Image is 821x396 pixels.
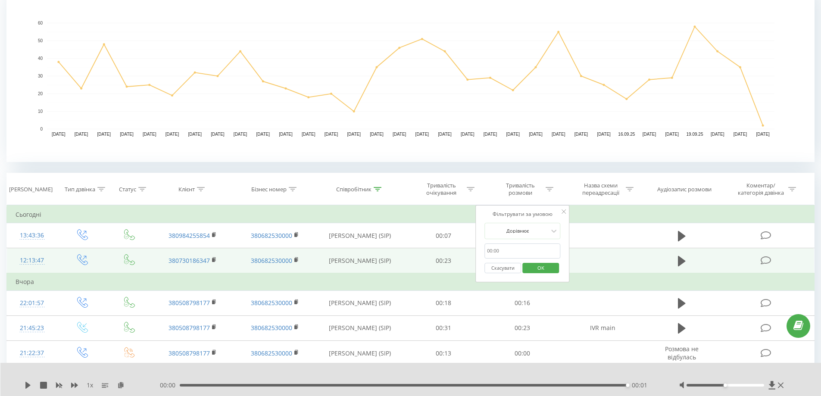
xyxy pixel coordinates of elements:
[626,384,629,387] div: Accessibility label
[279,132,293,137] text: [DATE]
[38,74,43,78] text: 30
[40,127,43,131] text: 0
[404,341,483,366] td: 00:13
[522,263,559,274] button: OK
[597,132,611,137] text: [DATE]
[38,56,43,61] text: 40
[461,132,474,137] text: [DATE]
[97,132,111,137] text: [DATE]
[38,91,43,96] text: 20
[370,132,384,137] text: [DATE]
[643,132,656,137] text: [DATE]
[418,182,465,196] div: Тривалість очікування
[302,132,315,137] text: [DATE]
[483,290,562,315] td: 00:16
[169,256,210,265] a: 380730186347
[665,345,699,361] span: Розмова не відбулась
[38,21,43,25] text: 60
[711,132,724,137] text: [DATE]
[734,132,747,137] text: [DATE]
[497,182,543,196] div: Тривалість розмови
[404,248,483,274] td: 00:23
[404,315,483,340] td: 00:31
[552,132,565,137] text: [DATE]
[316,223,404,248] td: [PERSON_NAME] (SIP)
[336,186,371,193] div: Співробітник
[7,273,815,290] td: Вчора
[16,345,49,362] div: 21:22:37
[251,256,292,265] a: 380682530000
[756,132,770,137] text: [DATE]
[16,227,49,244] div: 13:43:36
[484,263,521,274] button: Скасувати
[506,132,520,137] text: [DATE]
[169,349,210,357] a: 380508798177
[438,132,452,137] text: [DATE]
[657,186,712,193] div: Аудіозапис розмови
[251,349,292,357] a: 380682530000
[9,186,53,193] div: [PERSON_NAME]
[724,384,727,387] div: Accessibility label
[415,132,429,137] text: [DATE]
[404,290,483,315] td: 00:18
[87,381,93,390] span: 1 x
[16,295,49,312] div: 22:01:57
[529,261,553,274] span: OK
[75,132,88,137] text: [DATE]
[211,132,225,137] text: [DATE]
[347,132,361,137] text: [DATE]
[143,132,156,137] text: [DATE]
[632,381,647,390] span: 00:01
[165,132,179,137] text: [DATE]
[404,223,483,248] td: 00:07
[16,252,49,269] div: 12:13:47
[316,248,404,274] td: [PERSON_NAME] (SIP)
[16,320,49,337] div: 21:45:23
[484,132,497,137] text: [DATE]
[484,243,560,259] input: 00:00
[316,341,404,366] td: [PERSON_NAME] (SIP)
[178,186,195,193] div: Клієнт
[188,132,202,137] text: [DATE]
[578,182,624,196] div: Назва схеми переадресації
[120,132,134,137] text: [DATE]
[529,132,543,137] text: [DATE]
[251,186,287,193] div: Бізнес номер
[736,182,786,196] div: Коментар/категорія дзвінка
[119,186,136,193] div: Статус
[234,132,247,137] text: [DATE]
[687,132,703,137] text: 19.09.25
[251,324,292,332] a: 380682530000
[562,315,643,340] td: IVR main
[169,324,210,332] a: 380508798177
[574,132,588,137] text: [DATE]
[618,132,635,137] text: 16.09.25
[483,315,562,340] td: 00:23
[160,381,180,390] span: 00:00
[316,315,404,340] td: [PERSON_NAME] (SIP)
[256,132,270,137] text: [DATE]
[65,186,95,193] div: Тип дзвінка
[38,109,43,114] text: 10
[38,38,43,43] text: 50
[483,341,562,366] td: 00:00
[665,132,679,137] text: [DATE]
[251,231,292,240] a: 380682530000
[7,206,815,223] td: Сьогодні
[316,290,404,315] td: [PERSON_NAME] (SIP)
[251,299,292,307] a: 380682530000
[484,210,560,218] div: Фільтрувати за умовою
[169,299,210,307] a: 380508798177
[169,231,210,240] a: 380984255854
[52,132,66,137] text: [DATE]
[393,132,406,137] text: [DATE]
[325,132,338,137] text: [DATE]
